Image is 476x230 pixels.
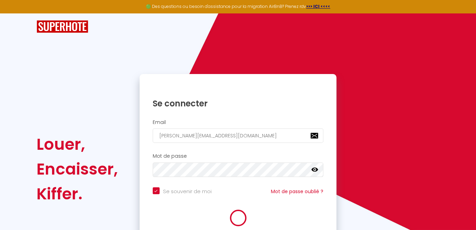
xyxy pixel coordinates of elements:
[153,128,324,143] input: Ton Email
[153,98,324,109] h1: Se connecter
[153,153,324,159] h2: Mot de passe
[306,3,330,9] a: >>> ICI <<<<
[37,181,118,206] div: Kiffer.
[37,20,88,33] img: SuperHote logo
[37,157,118,181] div: Encaisser,
[153,119,324,125] h2: Email
[37,132,118,157] div: Louer,
[271,188,323,195] a: Mot de passe oublié ?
